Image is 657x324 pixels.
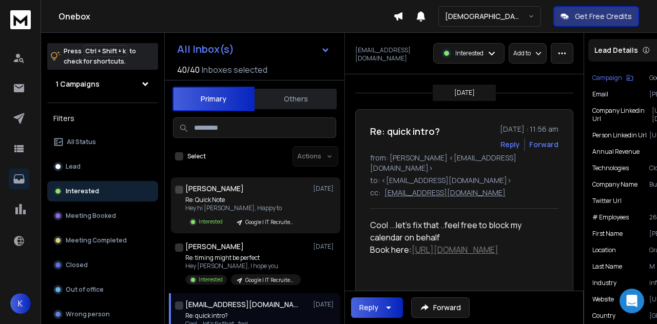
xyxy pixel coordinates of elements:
[370,244,550,256] div: Book here:
[84,45,127,57] span: Ctrl + Shift + k
[66,212,116,220] p: Meeting Booked
[313,300,336,309] p: [DATE]
[245,218,295,226] p: Google | IT Recruiter [GEOGRAPHIC_DATA] | [DATE] | [GEOGRAPHIC_DATA]
[187,152,206,160] label: Select
[592,74,633,82] button: Campaign
[575,11,632,22] p: Get Free Credits
[500,124,558,134] p: [DATE] : 11:56 am
[47,111,158,126] h3: Filters
[199,218,223,226] p: Interested
[592,90,608,98] p: Email
[355,46,427,63] p: [EMAIL_ADDRESS][DOMAIN_NAME]
[59,10,393,23] h1: Onebox
[592,107,652,123] p: Company Linkedin Url
[199,276,223,283] p: Interested
[370,219,550,244] div: Cool ...let's fix that ..feel free to block my calendar on behalf
[313,185,336,193] p: [DATE]
[359,302,378,313] div: Reply
[445,11,528,22] p: [DEMOGRAPHIC_DATA] <> Harsh SSA
[64,46,136,67] p: Press to check for shortcuts.
[594,45,638,55] p: Lead Details
[592,262,622,271] p: Last Name
[592,180,637,189] p: Company Name
[592,279,616,287] p: industry
[47,279,158,300] button: Out of office
[592,246,616,254] p: location
[370,175,558,186] p: to: <[EMAIL_ADDRESS][DOMAIN_NAME]>
[185,262,301,270] p: Hey [PERSON_NAME], I hope you
[370,124,440,138] h1: Re: quick intro?
[55,79,100,89] h1: 1 Campaigns
[245,276,295,284] p: Google | IT Recruiter [GEOGRAPHIC_DATA] | [DATE] | [GEOGRAPHIC_DATA]
[66,187,99,195] p: Interested
[592,295,614,303] p: website
[592,312,615,320] p: Country
[351,297,403,318] button: Reply
[455,49,484,57] p: Interested
[185,241,244,252] h1: [PERSON_NAME]
[185,254,301,262] p: Re: timing might be perfect
[592,148,640,156] p: Annual Revenue
[592,164,629,172] p: Technologies
[47,132,158,152] button: All Status
[177,44,234,54] h1: All Inbox(s)
[177,64,200,76] span: 40 / 40
[66,310,110,318] p: Wrong person
[185,204,301,212] p: Hey hi [PERSON_NAME], Happy to
[553,6,639,27] button: Get Free Credits
[67,138,96,146] p: All Status
[500,139,520,150] button: Reply
[592,230,623,238] p: First Name
[592,74,622,82] p: Campaign
[47,255,158,275] button: Closed
[66,163,81,171] p: Lead
[169,39,338,59] button: All Inbox(s)
[10,293,31,314] button: K
[411,297,470,318] button: Forward
[185,299,298,310] h1: [EMAIL_ADDRESS][DOMAIN_NAME]
[370,153,558,173] p: from: [PERSON_NAME] <[EMAIL_ADDRESS][DOMAIN_NAME]>
[47,74,158,94] button: 1 Campaigns
[412,244,498,255] a: [URL][DOMAIN_NAME]
[47,230,158,251] button: Meeting Completed
[66,286,104,294] p: Out of office
[10,10,31,29] img: logo
[47,181,158,201] button: Interested
[592,197,622,205] p: Twitter Url
[592,131,647,139] p: Person Linkedin Url
[185,312,301,320] p: Re: quick intro?
[66,261,88,269] p: Closed
[66,236,127,245] p: Meeting Completed
[370,188,380,198] p: cc:
[255,88,337,110] button: Others
[454,89,475,97] p: [DATE]
[513,49,531,57] p: Add to
[185,196,301,204] p: Re: Quick Note
[47,206,158,226] button: Meeting Booked
[172,87,255,111] button: Primary
[313,242,336,251] p: [DATE]
[202,64,267,76] h3: Inboxes selected
[47,156,158,177] button: Lead
[384,188,506,198] p: [EMAIL_ADDRESS][DOMAIN_NAME]
[620,289,644,313] div: Open Intercom Messenger
[529,139,558,150] div: Forward
[185,184,244,194] h1: [PERSON_NAME]
[592,213,629,221] p: # Employees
